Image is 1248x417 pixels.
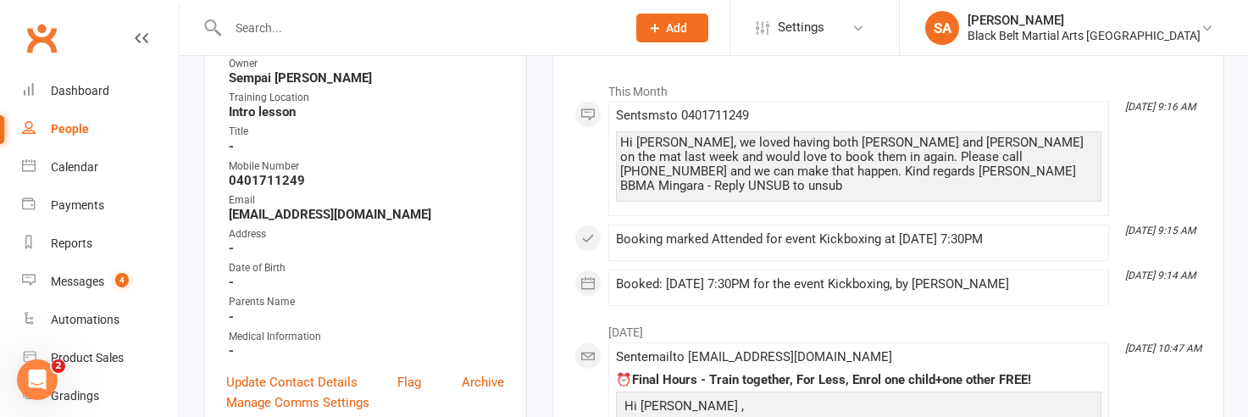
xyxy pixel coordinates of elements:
iframe: Intercom live chat [17,359,58,400]
a: Flag [397,372,421,392]
div: Title [229,124,504,140]
div: Booked: [DATE] 7:30PM for the event Kickboxing, by [PERSON_NAME] [616,277,1101,292]
span: 4 [115,273,129,287]
div: Parents Name [229,294,504,310]
div: Medical Information [229,329,504,345]
a: Update Contact Details [226,372,358,392]
a: Reports [22,225,179,263]
div: Black Belt Martial Arts [GEOGRAPHIC_DATA] [968,28,1201,43]
button: Add [636,14,708,42]
div: Address [229,226,504,242]
input: Search... [223,16,614,40]
li: [DATE] [574,314,1202,342]
div: Hi [PERSON_NAME], we loved having both [PERSON_NAME] and [PERSON_NAME] on the mat last week and w... [620,136,1097,193]
i: [DATE] 10:47 AM [1125,342,1201,354]
a: Manage Comms Settings [226,392,369,413]
strong: Sempai [PERSON_NAME] [229,70,504,86]
span: Settings [778,8,824,47]
div: Payments [51,198,104,212]
strong: Intro lesson [229,104,504,120]
strong: - [229,275,504,290]
span: Add [666,21,687,35]
div: Mobile Number [229,158,504,175]
div: Messages [51,275,104,288]
a: Automations [22,301,179,339]
strong: - [229,343,504,359]
a: Clubworx [20,17,63,59]
strong: - [229,309,504,325]
div: Dashboard [51,84,109,97]
a: Payments [22,186,179,225]
a: Messages 4 [22,263,179,301]
div: Training Location [229,90,504,106]
a: People [22,110,179,148]
li: This Month [574,74,1202,101]
i: [DATE] 9:16 AM [1125,101,1195,113]
a: Calendar [22,148,179,186]
div: SA [925,11,959,45]
span: Sent sms to 0401711249 [616,108,749,123]
div: Email [229,192,504,208]
strong: - [229,241,504,256]
strong: 0401711249 [229,173,504,188]
a: Archive [462,372,504,392]
strong: - [229,139,504,154]
div: Automations [51,313,119,326]
i: [DATE] 9:14 AM [1125,270,1195,281]
span: 2 [52,359,65,373]
div: Calendar [51,160,98,174]
span: Sent email to [EMAIL_ADDRESS][DOMAIN_NAME] [616,349,892,364]
div: Date of Birth [229,260,504,276]
a: Dashboard [22,72,179,110]
div: ⏰Final Hours - Train together, For Less, Enrol one child+one other FREE! [616,373,1101,387]
div: Owner [229,56,504,72]
div: Reports [51,236,92,250]
a: Gradings [22,377,179,415]
div: [PERSON_NAME] [968,13,1201,28]
a: Product Sales [22,339,179,377]
div: Product Sales [51,351,124,364]
strong: [EMAIL_ADDRESS][DOMAIN_NAME] [229,207,504,222]
div: Booking marked Attended for event Kickboxing at [DATE] 7:30PM [616,232,1101,247]
div: People [51,122,89,136]
i: [DATE] 9:15 AM [1125,225,1195,236]
div: Gradings [51,389,99,403]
